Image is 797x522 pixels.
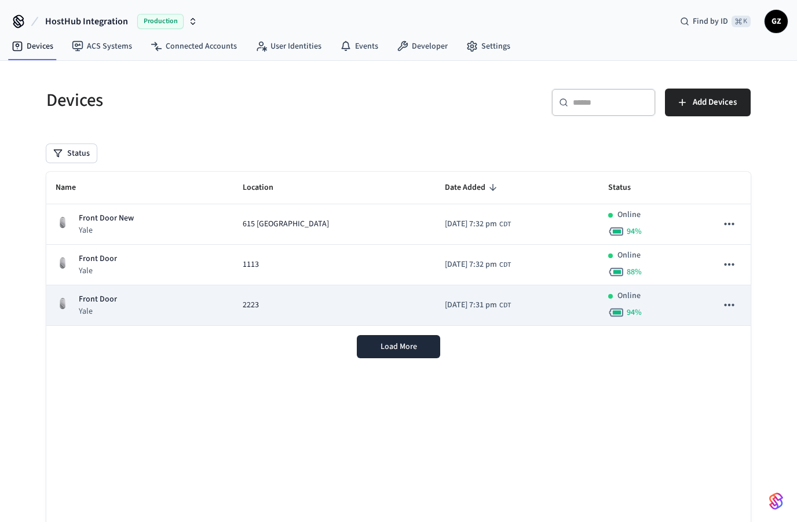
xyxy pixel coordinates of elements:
[445,179,500,197] span: Date Added
[46,172,751,326] table: sticky table
[445,299,497,311] span: [DATE] 7:31 pm
[445,259,511,271] div: America/Chicago
[246,36,331,57] a: User Identities
[243,179,288,197] span: Location
[79,212,134,225] p: Front Door New
[56,296,70,310] img: August Wifi Smart Lock 3rd Gen, Silver, Front
[79,253,117,265] p: Front Door
[243,259,259,271] span: 1113
[79,225,134,236] p: Yale
[617,209,641,221] p: Online
[46,89,392,112] h5: Devices
[63,36,141,57] a: ACS Systems
[665,89,751,116] button: Add Devices
[381,341,417,352] span: Load More
[617,290,641,302] p: Online
[56,256,70,270] img: August Wifi Smart Lock 3rd Gen, Silver, Front
[608,179,646,197] span: Status
[357,335,440,358] button: Load More
[79,293,117,306] p: Front Door
[627,226,642,237] span: 94 %
[2,36,63,57] a: Devices
[445,218,497,230] span: [DATE] 7:32 pm
[387,36,457,57] a: Developer
[243,299,259,311] span: 2223
[693,95,737,110] span: Add Devices
[79,306,117,317] p: Yale
[499,300,511,311] span: CDT
[671,11,760,32] div: Find by ID⌘ K
[45,14,128,28] span: HostHub Integration
[46,144,97,163] button: Status
[457,36,520,57] a: Settings
[627,307,642,318] span: 94 %
[627,266,642,278] span: 88 %
[445,299,511,311] div: America/Chicago
[331,36,387,57] a: Events
[499,260,511,270] span: CDT
[732,16,751,27] span: ⌘ K
[766,11,787,32] span: GZ
[693,16,728,27] span: Find by ID
[137,14,184,29] span: Production
[769,492,783,510] img: SeamLogoGradient.69752ec5.svg
[79,265,117,277] p: Yale
[765,10,788,33] button: GZ
[499,219,511,230] span: CDT
[617,249,641,262] p: Online
[141,36,246,57] a: Connected Accounts
[243,218,329,230] span: 615 [GEOGRAPHIC_DATA]
[445,218,511,230] div: America/Chicago
[56,215,70,229] img: August Wifi Smart Lock 3rd Gen, Silver, Front
[56,179,91,197] span: Name
[445,259,497,271] span: [DATE] 7:32 pm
